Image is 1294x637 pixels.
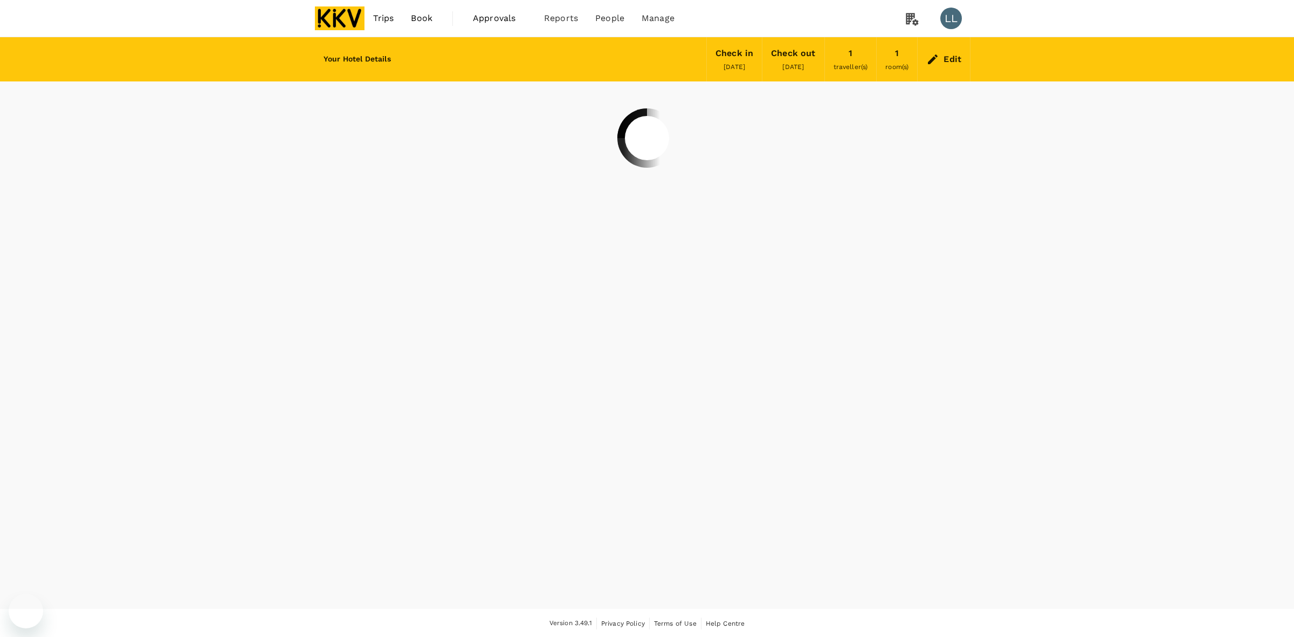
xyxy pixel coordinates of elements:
span: Privacy Policy [601,620,645,627]
h6: Your Hotel Details [323,53,391,65]
div: Edit [944,52,961,67]
span: Manage [642,12,674,25]
div: Check in [715,46,753,61]
span: Approvals [473,12,527,25]
span: Reports [544,12,578,25]
a: Help Centre [706,618,745,629]
span: Book [411,12,432,25]
img: KKV Supply Chain Sdn Bhd [315,6,364,30]
span: Help Centre [706,620,745,627]
span: Trips [373,12,394,25]
a: Privacy Policy [601,618,645,629]
div: 1 [849,46,852,61]
div: Check out [771,46,815,61]
a: Terms of Use [654,618,697,629]
iframe: Button to launch messaging window [9,594,43,628]
span: [DATE] [724,63,745,71]
span: room(s) [885,63,908,71]
span: [DATE] [782,63,804,71]
span: traveller(s) [834,63,868,71]
span: People [595,12,624,25]
span: Terms of Use [654,620,697,627]
div: 1 [895,46,899,61]
span: Version 3.49.1 [549,618,592,629]
div: LL [940,8,962,29]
